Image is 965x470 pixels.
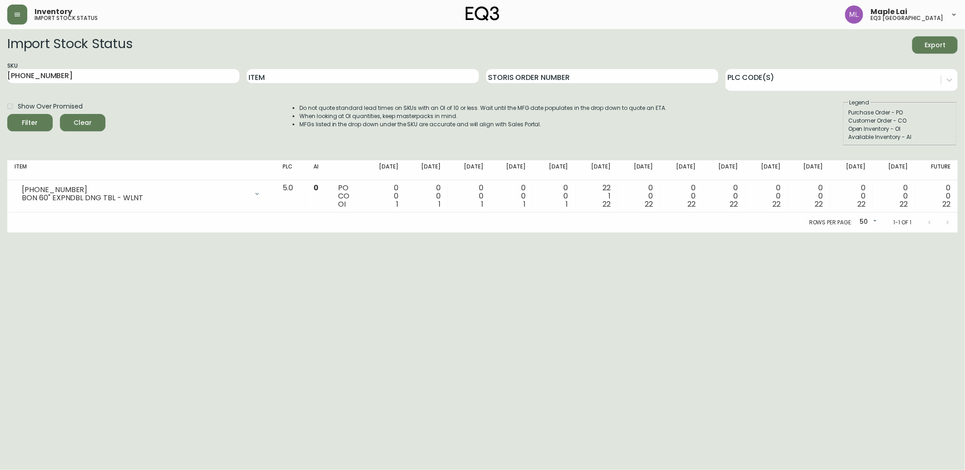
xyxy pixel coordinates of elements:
[703,160,745,180] th: [DATE]
[848,109,952,117] div: Purchase Order - PO
[788,160,830,180] th: [DATE]
[848,125,952,133] div: Open Inventory - OI
[338,199,346,209] span: OI
[848,99,870,107] legend: Legend
[275,180,307,213] td: 5.0
[915,160,958,180] th: Future
[7,36,132,54] h2: Import Stock Status
[540,184,568,208] div: 0 0
[413,184,441,208] div: 0 0
[35,8,72,15] span: Inventory
[7,114,53,131] button: Filter
[900,199,908,209] span: 22
[523,199,526,209] span: 1
[481,199,483,209] span: 1
[60,114,105,131] button: Clear
[299,112,667,120] li: When looking at OI quantities, keep masterpacks in mind.
[466,6,499,21] img: logo
[299,104,667,112] li: Do not quote standard lead times on SKUs with an OI of 10 or less. Wait until the MFG date popula...
[22,194,248,202] div: BON 60" EXPNDBL DNG TBL - WLNT
[668,184,696,208] div: 0 0
[22,186,248,194] div: [PHONE_NUMBER]
[67,117,98,129] span: Clear
[772,199,781,209] span: 22
[625,184,653,208] div: 0 0
[873,160,915,180] th: [DATE]
[338,184,356,208] div: PO CO
[583,184,611,208] div: 22 1
[870,15,943,21] h5: eq3 [GEOGRAPHIC_DATA]
[7,160,275,180] th: Item
[396,199,398,209] span: 1
[753,184,781,208] div: 0 0
[922,184,950,208] div: 0 0
[809,218,852,227] p: Rows per page:
[730,199,738,209] span: 22
[857,199,866,209] span: 22
[602,199,611,209] span: 22
[498,184,526,208] div: 0 0
[848,133,952,141] div: Available Inventory - AI
[491,160,533,180] th: [DATE]
[880,184,908,208] div: 0 0
[566,199,568,209] span: 1
[870,8,907,15] span: Maple Lai
[406,160,448,180] th: [DATE]
[306,160,331,180] th: AI
[838,184,866,208] div: 0 0
[299,120,667,129] li: MFGs listed in the drop down under the SKU are accurate and will align with Sales Portal.
[438,199,441,209] span: 1
[848,117,952,125] div: Customer Order - CO
[795,184,823,208] div: 0 0
[15,184,268,204] div: [PHONE_NUMBER]BON 60" EXPNDBL DNG TBL - WLNT
[275,160,307,180] th: PLC
[845,5,863,24] img: 61e28cffcf8cc9f4e300d877dd684943
[746,160,788,180] th: [DATE]
[831,160,873,180] th: [DATE]
[912,36,958,54] button: Export
[370,184,398,208] div: 0 0
[815,199,823,209] span: 22
[18,102,83,111] span: Show Over Promised
[363,160,405,180] th: [DATE]
[313,183,318,193] span: 0
[710,184,738,208] div: 0 0
[856,215,879,230] div: 50
[455,184,483,208] div: 0 0
[448,160,490,180] th: [DATE]
[920,40,950,51] span: Export
[645,199,653,209] span: 22
[687,199,696,209] span: 22
[35,15,98,21] h5: import stock status
[893,218,911,227] p: 1-1 of 1
[576,160,618,180] th: [DATE]
[618,160,660,180] th: [DATE]
[942,199,950,209] span: 22
[661,160,703,180] th: [DATE]
[533,160,575,180] th: [DATE]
